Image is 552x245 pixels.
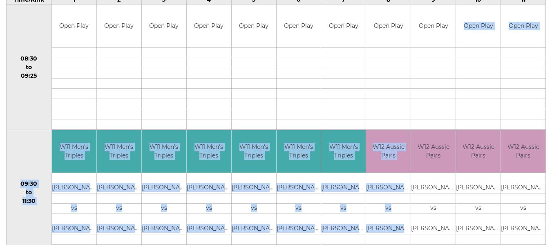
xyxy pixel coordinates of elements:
td: vs [232,204,276,214]
td: [PERSON_NAME] [232,224,276,234]
td: Open Play [232,4,276,47]
td: vs [97,204,141,214]
td: [PERSON_NAME] [277,183,321,193]
td: W11 Men's Triples [52,130,96,173]
td: W11 Men's Triples [277,130,321,173]
td: [PERSON_NAME] [142,224,186,234]
td: Open Play [501,4,545,47]
td: [PERSON_NAME] [97,183,141,193]
td: [PERSON_NAME] [52,183,96,193]
td: [PERSON_NAME] [501,183,545,193]
td: W12 Aussie Pairs [366,130,411,173]
td: 08:30 to 09:25 [7,4,52,130]
td: vs [187,204,231,214]
td: [PERSON_NAME] [321,183,366,193]
td: [PERSON_NAME] [411,183,456,193]
td: [PERSON_NAME] [277,224,321,234]
td: [PERSON_NAME] [411,224,456,234]
td: Open Play [97,4,141,47]
td: [PERSON_NAME] [366,224,411,234]
td: [PERSON_NAME] [142,183,186,193]
td: W11 Men's Triples [97,130,141,173]
td: Open Play [52,4,96,47]
td: vs [366,204,411,214]
td: [PERSON_NAME] [232,183,276,193]
td: vs [52,204,96,214]
td: W11 Men's Triples [187,130,231,173]
td: W12 Aussie Pairs [456,130,501,173]
td: W12 Aussie Pairs [411,130,456,173]
td: W12 Aussie Pairs [501,130,545,173]
td: [PERSON_NAME] [456,224,501,234]
td: W11 Men's Triples [142,130,186,173]
td: [PERSON_NAME] [456,183,501,193]
td: vs [142,204,186,214]
td: vs [277,204,321,214]
td: vs [411,204,456,214]
td: [PERSON_NAME] [321,224,366,234]
td: vs [456,204,501,214]
td: Open Play [321,4,366,47]
td: [PERSON_NAME] [501,224,545,234]
td: [PERSON_NAME] [97,224,141,234]
td: [PERSON_NAME] [187,224,231,234]
td: [PERSON_NAME] [52,224,96,234]
td: W11 Men's Triples [321,130,366,173]
td: W11 Men's Triples [232,130,276,173]
td: Open Play [142,4,186,47]
td: Open Play [277,4,321,47]
td: [PERSON_NAME] [187,183,231,193]
td: vs [321,204,366,214]
td: vs [501,204,545,214]
td: [PERSON_NAME] [366,183,411,193]
td: Open Play [366,4,411,47]
td: Open Play [187,4,231,47]
td: Open Play [456,4,501,47]
td: Open Play [411,4,456,47]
